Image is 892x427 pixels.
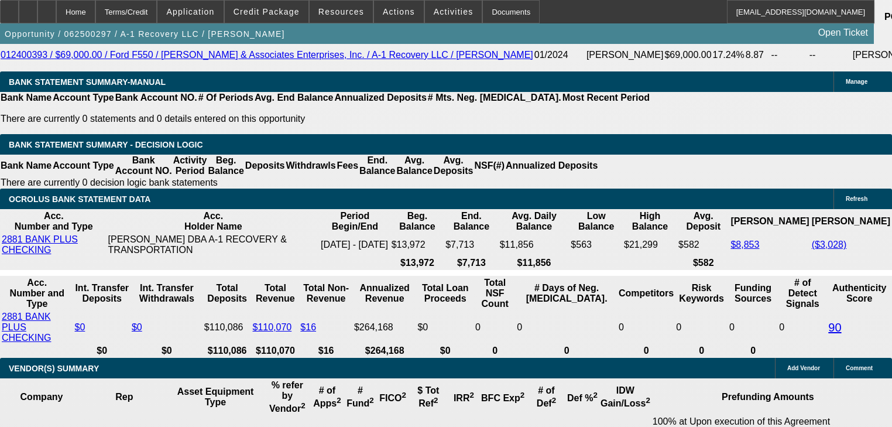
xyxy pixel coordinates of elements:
[475,311,515,344] td: 0
[198,92,254,104] th: # Of Periods
[234,7,300,16] span: Credit Package
[74,345,130,357] th: $0
[310,1,373,23] button: Resources
[9,364,99,373] span: VENDOR(S) SUMMARY
[745,39,771,71] td: 8.87
[131,345,203,357] th: $0
[379,393,406,403] b: FICO
[787,365,820,371] span: Add Vendor
[499,257,569,269] th: $11,856
[618,277,674,310] th: Competitors
[846,196,867,202] span: Refresh
[1,114,650,124] p: There are currently 0 statements and 0 details entered on this opportunity
[778,311,826,344] td: 0
[846,78,867,85] span: Manage
[475,277,515,310] th: Sum of the Total NSF Count and Total Overdraft Fee Count from Ocrolus
[131,277,203,310] th: Int. Transfer Withdrawals
[454,393,474,403] b: IRR
[516,345,617,357] th: 0
[74,277,130,310] th: Int. Transfer Deposits
[354,345,416,357] th: $264,168
[9,77,166,87] span: BANK STATEMENT SUMMARY-MANUAL
[1,210,107,233] th: Acc. Number and Type
[52,155,115,177] th: Account Type
[269,380,306,414] b: % refer by Vendor
[675,277,728,310] th: Risk Keywords
[337,396,341,405] sup: 2
[285,155,336,177] th: Withdrawls
[173,155,208,177] th: Activity Period
[828,277,891,310] th: Authenticity Score
[334,92,427,104] th: Annualized Deposits
[2,312,51,343] a: 2881 BANK PLUS CHECKING
[1,277,73,310] th: Acc. Number and Type
[313,385,341,408] b: # of Apps
[570,210,622,233] th: Low Balance
[469,391,474,399] sup: 2
[434,396,438,405] sup: 2
[618,311,674,344] td: 0
[359,155,396,177] th: End. Balance
[499,210,569,233] th: Avg. Daily Balance
[778,277,826,310] th: # of Detect Signals
[354,277,416,310] th: Annualized Revenue
[427,92,562,104] th: # Mts. Neg. [MEDICAL_DATA].
[722,392,814,402] b: Prefunding Amounts
[678,210,729,233] th: Avg. Deposit
[445,257,498,269] th: $7,713
[433,155,474,177] th: Avg. Deposits
[646,396,650,405] sup: 2
[132,322,142,332] a: $0
[318,7,364,16] span: Resources
[729,345,777,357] th: 0
[537,385,556,408] b: # of Def
[618,345,674,357] th: 0
[75,322,85,332] a: $0
[391,257,444,269] th: $13,972
[166,7,214,16] span: Application
[623,234,677,256] td: $21,299
[115,92,198,104] th: Bank Account NO.
[2,234,78,255] a: 2881 BANK PLUS CHECKING
[207,155,244,177] th: Beg. Balance
[730,240,759,250] a: $8,853
[505,155,598,177] th: Annualized Deposits
[552,396,556,405] sup: 2
[729,311,777,344] td: 0
[5,29,285,39] span: Opportunity / 062500297 / A-1 Recovery LLC / [PERSON_NAME]
[425,1,482,23] button: Activities
[204,311,251,344] td: $110,086
[374,1,424,23] button: Actions
[108,234,319,256] td: [PERSON_NAME] DBA A-1 RECOVERY & TRANSPORTATION
[567,393,598,403] b: Def %
[417,385,439,408] b: $ Tot Ref
[474,155,505,177] th: NSF(#)
[712,39,745,71] td: 17.24%
[811,210,891,233] th: [PERSON_NAME]
[300,322,316,332] a: $16
[534,39,586,71] td: 01/2024
[675,311,728,344] td: 0
[252,277,299,310] th: Total Revenue
[730,210,809,233] th: [PERSON_NAME]
[520,391,524,399] sup: 2
[828,321,841,334] a: 90
[445,210,498,233] th: End. Balance
[1,50,533,60] a: 012400393 / $69,000.00 / Ford F550 / [PERSON_NAME] & Associates Enterprises, Inc. / A-1 Recovery ...
[481,393,524,403] b: BFC Exp
[254,92,334,104] th: Avg. End Balance
[20,392,63,402] b: Company
[383,7,415,16] span: Actions
[664,39,712,71] td: $69,000.00
[300,345,352,357] th: $16
[320,234,390,256] td: [DATE] - [DATE]
[499,234,569,256] td: $11,856
[108,210,319,233] th: Acc. Holder Name
[601,385,650,408] b: IDW Gain/Loss
[9,140,203,149] span: Bank Statement Summary - Decision Logic
[516,277,617,310] th: # Days of Neg. [MEDICAL_DATA].
[809,39,852,71] td: --
[812,240,847,250] a: ($3,028)
[675,345,728,357] th: 0
[337,155,359,177] th: Fees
